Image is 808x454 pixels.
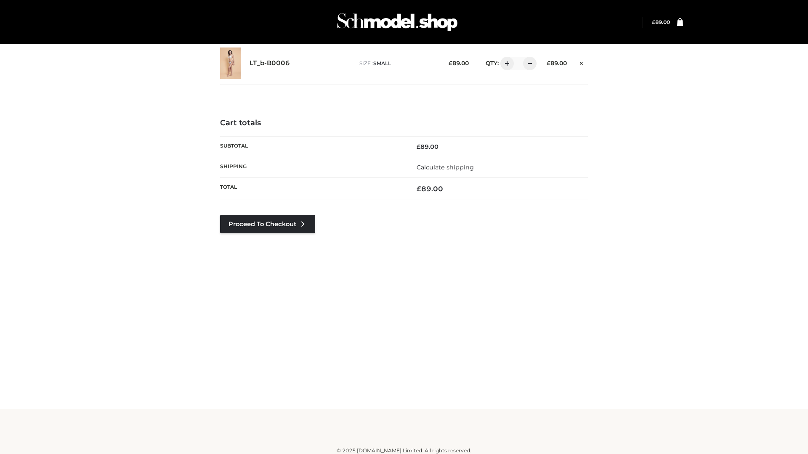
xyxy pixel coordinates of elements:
a: LT_b-B0006 [250,59,290,67]
span: SMALL [373,60,391,66]
span: £ [417,143,420,150]
bdi: 89.00 [652,19,670,25]
th: Total [220,178,404,200]
a: Remove this item [575,57,588,68]
th: Subtotal [220,136,404,157]
div: QTY: [477,57,534,70]
img: Schmodel Admin 964 [334,5,460,39]
h4: Cart totals [220,119,588,128]
span: £ [547,60,550,66]
a: Proceed to Checkout [220,215,315,233]
th: Shipping [220,157,404,177]
span: £ [449,60,452,66]
bdi: 89.00 [449,60,469,66]
bdi: 89.00 [547,60,567,66]
a: Calculate shipping [417,164,474,171]
bdi: 89.00 [417,185,443,193]
span: £ [652,19,655,25]
p: size : [359,60,436,67]
a: £89.00 [652,19,670,25]
bdi: 89.00 [417,143,439,150]
span: £ [417,185,421,193]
